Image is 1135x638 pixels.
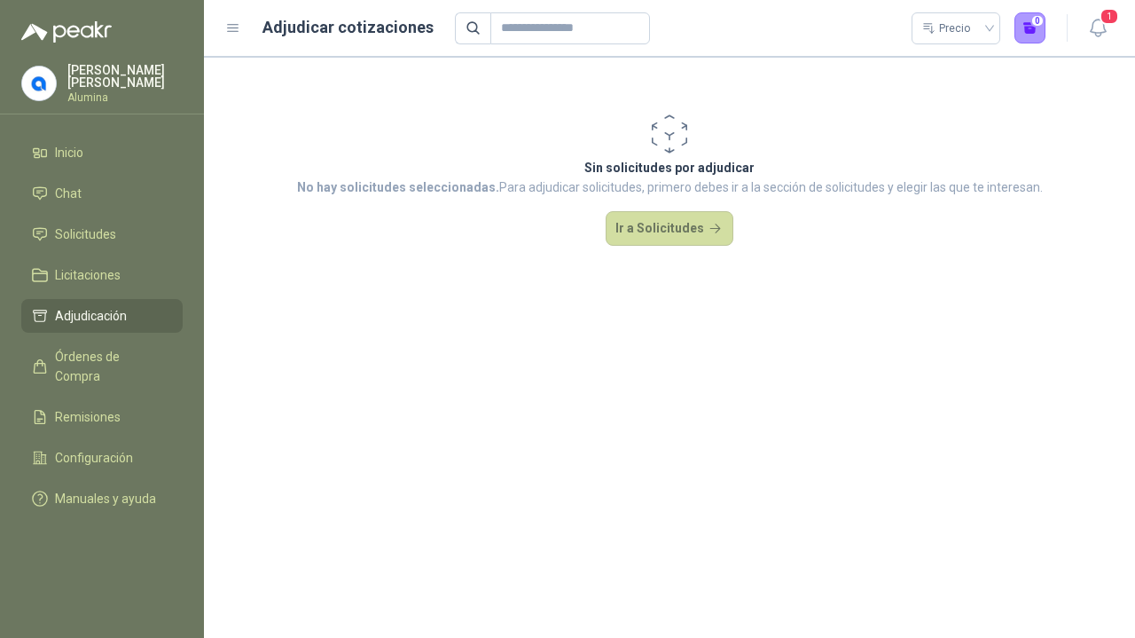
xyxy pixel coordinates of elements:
img: Company Logo [22,67,56,100]
span: Órdenes de Compra [55,347,166,386]
a: Adjudicación [21,299,183,333]
span: Remisiones [55,407,121,427]
img: Logo peakr [21,21,112,43]
span: Solicitudes [55,224,116,244]
a: Configuración [21,441,183,475]
p: Para adjudicar solicitudes, primero debes ir a la sección de solicitudes y elegir las que te inte... [297,177,1043,197]
button: Ir a Solicitudes [606,211,733,247]
p: [PERSON_NAME] [PERSON_NAME] [67,64,183,89]
p: Sin solicitudes por adjudicar [297,158,1043,177]
span: Licitaciones [55,265,121,285]
span: Inicio [55,143,83,162]
p: Alumina [67,92,183,103]
a: Licitaciones [21,258,183,292]
span: Manuales y ayuda [55,489,156,508]
strong: No hay solicitudes seleccionadas. [297,180,499,194]
button: 1 [1082,12,1114,44]
span: Chat [55,184,82,203]
h1: Adjudicar cotizaciones [262,15,434,40]
button: 0 [1014,12,1046,44]
a: Chat [21,177,183,210]
a: Solicitudes [21,217,183,251]
div: Precio [922,15,974,42]
span: Configuración [55,448,133,468]
a: Órdenes de Compra [21,340,183,393]
a: Inicio [21,136,183,169]
span: 1 [1100,8,1119,25]
a: Manuales y ayuda [21,482,183,516]
span: Adjudicación [55,306,127,326]
a: Remisiones [21,400,183,434]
